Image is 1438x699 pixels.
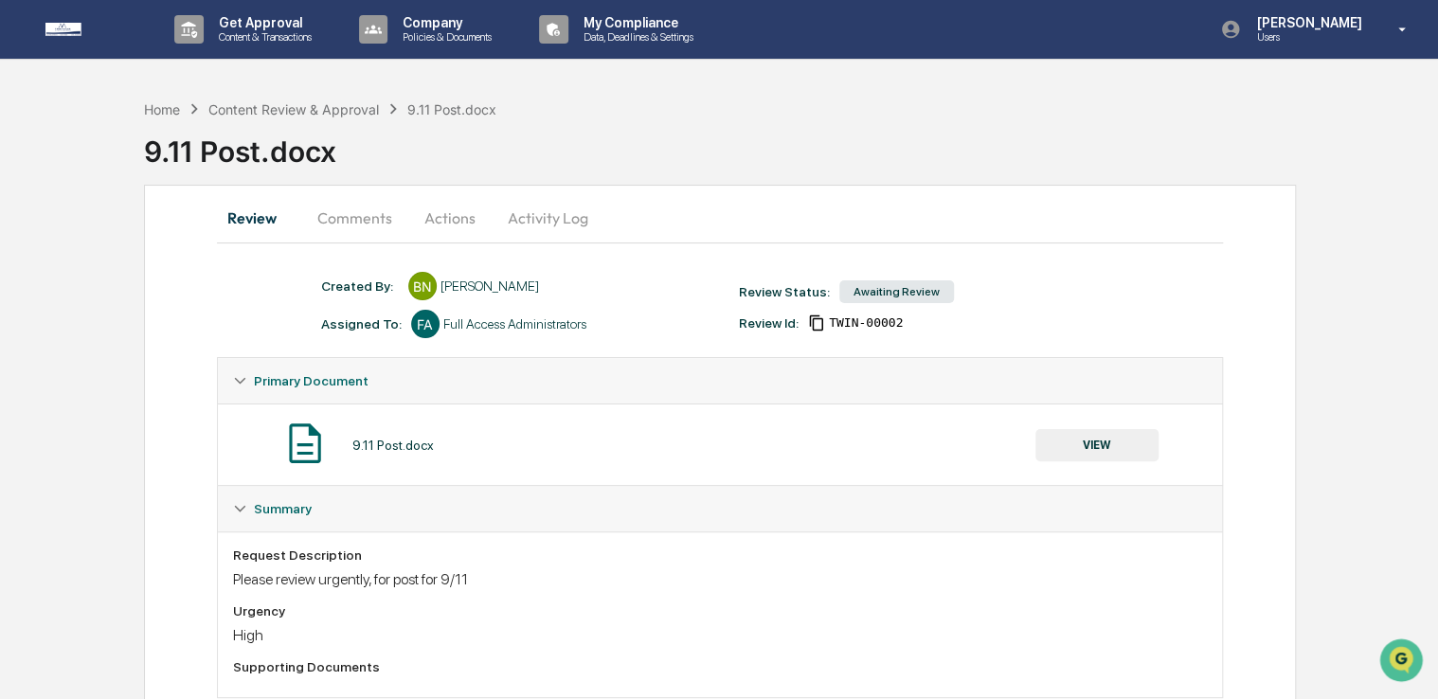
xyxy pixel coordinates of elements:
div: High [233,626,1208,644]
div: 9.11 Post.docx [352,438,434,453]
span: Primary Document [254,373,368,388]
a: Powered byPylon [134,320,229,335]
div: Summary [218,486,1223,531]
p: My Compliance [568,15,703,30]
p: Policies & Documents [387,30,501,44]
p: Users [1241,30,1371,44]
img: 1746055101610-c473b297-6a78-478c-a979-82029cc54cd1 [19,145,53,179]
button: Review [217,195,302,241]
div: Primary Document [218,358,1223,403]
span: Data Lookup [38,275,119,294]
div: Content Review & Approval [208,101,379,117]
button: Actions [407,195,493,241]
span: Attestations [156,239,235,258]
div: 🗄️ [137,241,153,256]
div: Urgency [233,603,1208,618]
img: Document Icon [281,420,329,467]
div: Request Description [233,547,1208,563]
span: Pylon [189,321,229,335]
div: 🖐️ [19,241,34,256]
div: We're available if you need us! [64,164,240,179]
div: 🔎 [19,277,34,292]
div: Full Access Administrators [443,316,586,332]
div: BN [408,272,437,300]
span: fe0bd549-d5be-4082-b789-b2f394a20d57 [829,315,903,331]
p: Content & Transactions [204,30,321,44]
p: Data, Deadlines & Settings [568,30,703,44]
button: Start new chat [322,151,345,173]
div: 9.11 Post.docx [407,101,496,117]
div: Primary Document [218,403,1223,485]
img: logo [45,23,136,36]
div: Supporting Documents [233,659,1208,674]
div: Created By: ‎ ‎ [321,278,399,294]
div: Assigned To: [321,316,402,332]
div: Review Status: [739,284,830,299]
span: Preclearance [38,239,122,258]
p: How can we help? [19,40,345,70]
a: 🗄️Attestations [130,231,243,265]
a: 🔎Data Lookup [11,267,127,301]
div: Summary [218,531,1223,697]
p: Company [387,15,501,30]
div: Start new chat [64,145,311,164]
iframe: Open customer support [1377,636,1429,688]
div: Awaiting Review [839,280,954,303]
a: 🖐️Preclearance [11,231,130,265]
span: Summary [254,501,312,516]
div: Please review urgently, for post for 9/11 [233,570,1208,588]
div: FA [411,310,440,338]
div: 9.11 Post.docx [144,119,1438,169]
button: Comments [302,195,407,241]
button: Activity Log [493,195,603,241]
div: Home [144,101,180,117]
button: VIEW [1035,429,1159,461]
p: Get Approval [204,15,321,30]
div: secondary tabs example [217,195,1224,241]
p: [PERSON_NAME] [1241,15,1371,30]
div: [PERSON_NAME] [440,278,539,294]
div: Review Id: [739,315,799,331]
